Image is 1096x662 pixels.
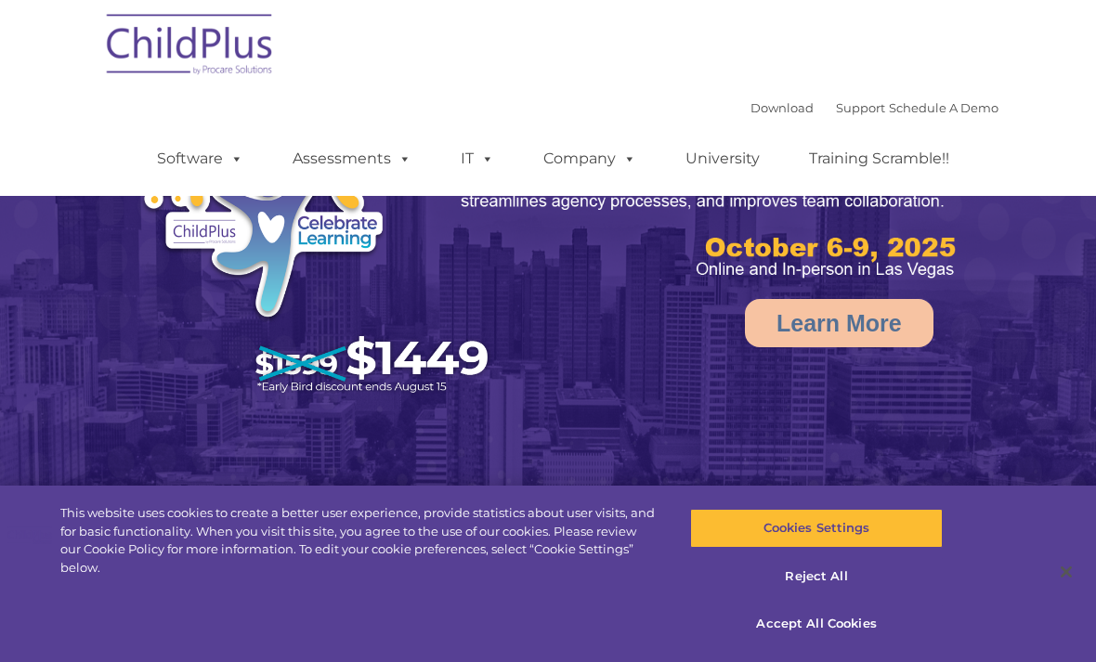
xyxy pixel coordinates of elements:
a: Learn More [745,299,933,347]
a: Assessments [274,140,430,177]
img: ChildPlus by Procare Solutions [98,1,283,94]
a: Support [836,100,885,115]
div: This website uses cookies to create a better user experience, provide statistics about user visit... [60,504,658,577]
button: Reject All [690,557,942,596]
a: University [667,140,778,177]
a: Company [525,140,655,177]
button: Accept All Cookies [690,604,942,643]
a: Software [138,140,262,177]
a: Training Scramble!! [790,140,968,177]
a: Download [750,100,814,115]
a: IT [442,140,513,177]
font: | [750,100,998,115]
button: Close [1046,552,1087,592]
button: Cookies Settings [690,509,942,548]
a: Schedule A Demo [889,100,998,115]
